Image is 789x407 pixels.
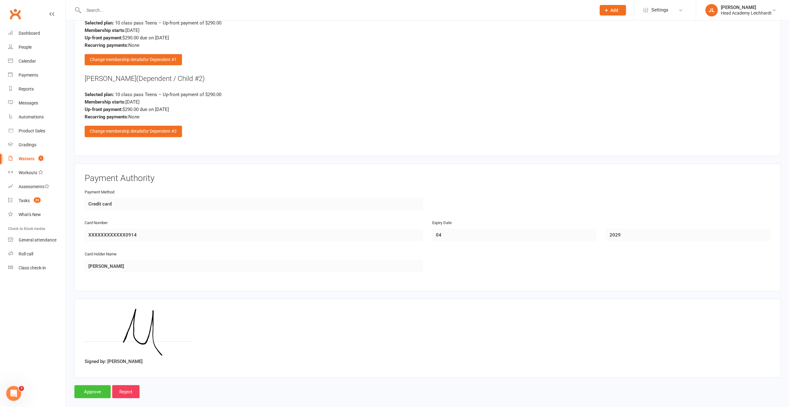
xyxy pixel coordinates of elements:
[19,114,44,119] div: Automations
[8,208,65,222] a: What's New
[85,220,108,226] label: Card Number
[19,198,30,203] div: Tasks
[19,128,45,133] div: Product Sales
[705,4,718,16] div: JL
[432,220,452,226] label: Expiry Date
[19,170,37,175] div: Workouts
[19,237,56,242] div: General attendance
[8,180,65,194] a: Assessments
[143,57,177,62] span: for Dependent #1
[19,184,49,189] div: Assessments
[85,20,114,26] strong: Selected plan:
[143,129,177,134] span: for Dependent #2
[115,20,221,26] span: 10 class pass Teens – Up-front payment of $290.00
[74,385,111,398] input: Approve
[19,142,36,147] div: Gradings
[85,34,770,42] div: $290.00 due on [DATE]
[85,42,128,48] strong: Recurring payments:
[85,107,122,112] strong: Up-front payment:
[115,92,221,97] span: 10 class pass Teens – Up-front payment of $290.00
[112,385,140,398] input: Reject
[8,54,65,68] a: Calendar
[19,59,36,64] div: Calendar
[85,42,770,49] div: None
[85,251,117,257] label: Card Holder Name
[610,8,618,13] span: Add
[85,174,770,183] h3: Payment Authority
[85,54,182,65] div: Change membership details
[85,27,770,34] div: [DATE]
[85,106,770,113] div: $290.00 due on [DATE]
[8,96,65,110] a: Messages
[8,138,65,152] a: Gradings
[721,5,772,10] div: [PERSON_NAME]
[136,74,205,82] span: (Dependent / Child #2)
[19,212,41,217] div: What's New
[6,386,21,401] iframe: Intercom live chat
[85,309,193,355] img: image1755177093.png
[8,152,65,166] a: Waivers 1
[85,28,126,33] strong: Membership starts:
[19,100,38,105] div: Messages
[8,40,65,54] a: People
[19,73,38,77] div: Payments
[85,114,128,120] strong: Recurring payments:
[19,31,40,36] div: Dashboard
[38,156,43,161] span: 1
[651,3,668,17] span: Settings
[721,10,772,16] div: Head Academy Leichhardt
[85,35,122,41] strong: Up-front payment:
[85,74,770,84] div: [PERSON_NAME]
[85,189,114,196] label: Payment Method
[82,6,592,15] input: Search...
[19,386,24,391] span: 3
[8,82,65,96] a: Reports
[8,166,65,180] a: Workouts
[8,110,65,124] a: Automations
[85,99,126,105] strong: Membership starts:
[85,98,770,106] div: [DATE]
[8,233,65,247] a: General attendance kiosk mode
[85,126,182,137] div: Change membership details
[7,6,23,22] a: Clubworx
[19,45,32,50] div: People
[19,251,33,256] div: Roll call
[85,92,114,97] strong: Selected plan:
[85,357,143,365] label: Signed by: [PERSON_NAME]
[19,86,34,91] div: Reports
[8,261,65,275] a: Class kiosk mode
[19,156,34,161] div: Waivers
[19,265,46,270] div: Class check-in
[34,197,41,203] span: 29
[8,247,65,261] a: Roll call
[600,5,626,15] button: Add
[8,26,65,40] a: Dashboard
[8,68,65,82] a: Payments
[8,124,65,138] a: Product Sales
[85,113,770,121] div: None
[8,194,65,208] a: Tasks 29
